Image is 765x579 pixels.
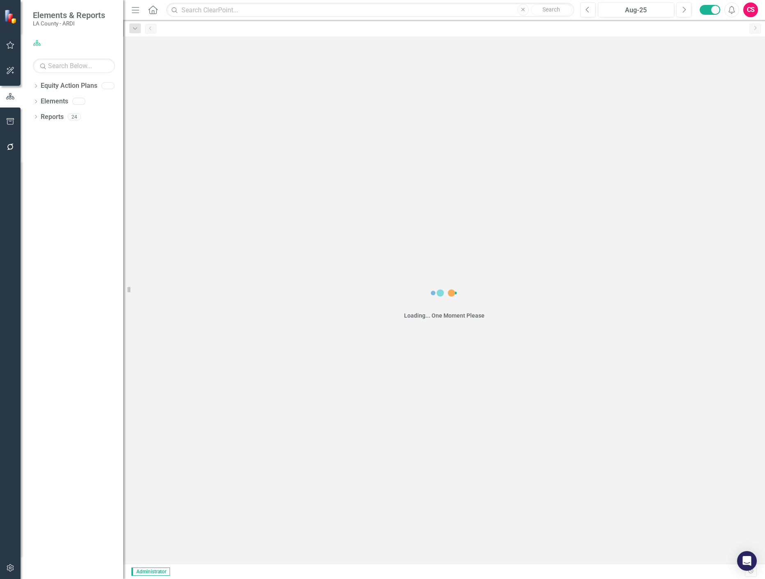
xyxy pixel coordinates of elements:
a: Equity Action Plans [41,81,97,91]
div: Loading... One Moment Please [404,311,485,320]
img: ClearPoint Strategy [4,9,18,24]
button: CS [743,2,758,17]
div: Open Intercom Messenger [737,551,757,571]
div: Aug-25 [601,5,671,15]
span: Search [542,6,560,13]
input: Search Below... [33,59,115,73]
button: Search [531,4,572,16]
button: Aug-25 [598,2,674,17]
small: LA County - ARDI [33,20,105,27]
span: Administrator [131,568,170,576]
div: 24 [68,113,81,120]
input: Search ClearPoint... [166,3,574,17]
a: Reports [41,112,64,122]
a: Elements [41,97,68,106]
span: Elements & Reports [33,10,105,20]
